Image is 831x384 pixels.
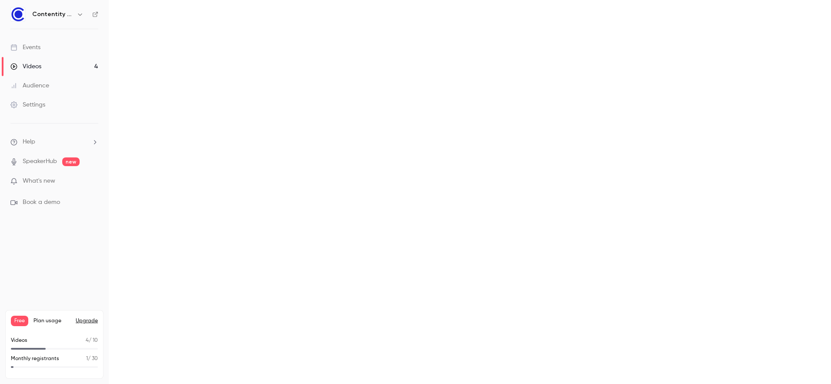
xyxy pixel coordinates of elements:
[86,356,88,361] span: 1
[23,137,35,147] span: Help
[86,338,89,343] span: 4
[11,7,25,21] img: Contentity GmbH
[10,43,40,52] div: Events
[34,317,70,324] span: Plan usage
[86,337,98,344] p: / 10
[62,157,80,166] span: new
[10,100,45,109] div: Settings
[11,337,27,344] p: Videos
[86,355,98,363] p: / 30
[10,81,49,90] div: Audience
[11,355,59,363] p: Monthly registrants
[11,316,28,326] span: Free
[76,317,98,324] button: Upgrade
[10,137,98,147] li: help-dropdown-opener
[10,62,41,71] div: Videos
[23,177,55,186] span: What's new
[32,10,73,19] h6: Contentity GmbH
[23,198,60,207] span: Book a demo
[23,157,57,166] a: SpeakerHub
